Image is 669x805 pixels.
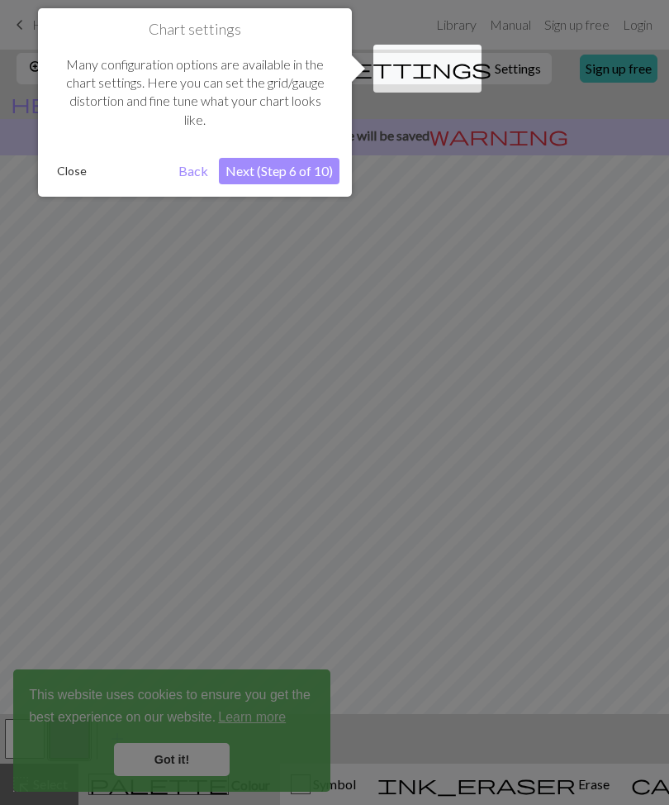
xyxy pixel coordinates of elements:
[172,158,215,184] button: Back
[50,21,339,39] h1: Chart settings
[38,8,352,197] div: Chart settings
[50,39,339,146] div: Many configuration options are available in the chart settings. Here you can set the grid/gauge d...
[219,158,339,184] button: Next (Step 6 of 10)
[50,159,93,183] button: Close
